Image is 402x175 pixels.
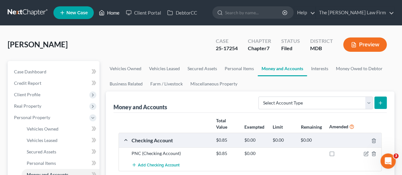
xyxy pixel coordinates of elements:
[307,61,332,76] a: Interests
[123,7,164,18] a: Client Portal
[332,61,386,76] a: Money Owed to Debtor
[27,160,56,166] span: Personal Items
[9,66,99,77] a: Case Dashboard
[164,7,200,18] a: DebtorCC
[22,146,99,158] a: Secured Assets
[281,37,300,45] div: Status
[216,37,238,45] div: Case
[301,124,322,130] strong: Remaining
[269,137,297,143] div: $0.00
[393,153,399,158] span: 3
[27,126,58,131] span: Vehicles Owned
[310,45,333,52] div: MDB
[14,80,41,86] span: Credit Report
[106,61,145,76] a: Vehicles Owned
[258,61,307,76] a: Money and Accounts
[316,7,394,18] a: The [PERSON_NAME] Law Firm
[241,137,269,143] div: $0.00
[225,7,283,18] input: Search by name...
[241,150,269,157] div: $0.00
[380,153,396,169] iframe: Intercom live chat
[22,158,99,169] a: Personal Items
[221,61,258,76] a: Personal Items
[343,37,387,52] button: Preview
[96,7,123,18] a: Home
[281,45,300,52] div: Filed
[145,61,184,76] a: Vehicles Leased
[146,76,187,91] a: Farm / Livestock
[22,123,99,135] a: Vehicles Owned
[213,150,241,157] div: $0.85
[8,40,68,49] span: [PERSON_NAME]
[138,163,180,168] span: Add Checking Account
[294,7,315,18] a: Help
[216,45,238,52] div: 25-17254
[310,37,333,45] div: District
[27,149,56,154] span: Secured Assets
[106,76,146,91] a: Business Related
[9,77,99,89] a: Credit Report
[216,118,227,130] strong: Total Value
[297,137,326,143] div: $0.00
[14,103,41,109] span: Real Property
[273,124,283,130] strong: Limit
[27,138,58,143] span: Vehicles Leased
[329,124,348,129] strong: Amended
[213,137,241,143] div: $0.85
[66,10,88,15] span: New Case
[22,135,99,146] a: Vehicles Leased
[248,37,271,45] div: Chapter
[14,69,46,74] span: Case Dashboard
[244,124,264,130] strong: Exempted
[128,150,213,157] div: PNC (Checking Account)
[113,103,167,111] div: Money and Accounts
[248,45,271,52] div: Chapter
[187,76,241,91] a: Miscellaneous Property
[14,115,50,120] span: Personal Property
[184,61,221,76] a: Secured Assets
[132,159,180,171] button: Add Checking Account
[14,92,40,97] span: Client Profile
[267,45,269,51] span: 7
[128,137,213,144] div: Checking Account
